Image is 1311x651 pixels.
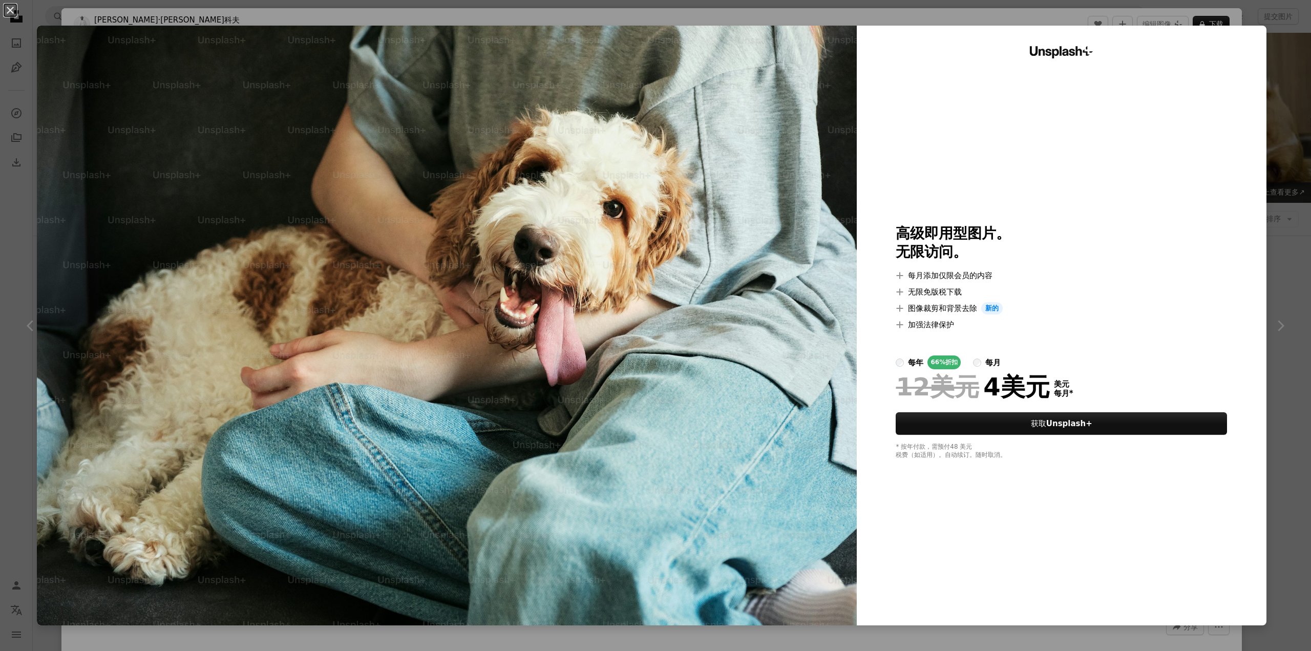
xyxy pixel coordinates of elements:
[896,443,950,450] font: * 按年付款，需预付
[908,287,962,297] font: 无限免版税下载
[973,359,981,367] input: 每月
[950,443,972,450] font: 48 美元
[945,359,958,366] font: 折扣
[1054,389,1069,398] font: 每月
[985,358,1001,367] font: 每月
[896,372,979,401] font: 12美元
[908,271,992,280] font: 每月添加仅限会员的内容
[983,372,1049,401] font: 4美元
[931,359,945,366] font: 66%
[896,225,1010,242] font: 高级即用型图片。
[896,359,904,367] input: 每年66%折扣
[985,304,999,312] font: 新的
[1046,419,1092,428] font: Unsplash+
[896,243,967,260] font: 无限访问。
[1054,380,1069,389] font: 美元
[908,304,977,313] font: 图像裁剪和背景去除
[896,451,1006,458] font: 税费（如适用）。自动续订。随时取消。
[896,412,1227,435] button: 获取Unsplash+
[908,358,923,367] font: 每年
[1031,419,1046,428] font: 获取
[908,320,954,329] font: 加强法律保护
